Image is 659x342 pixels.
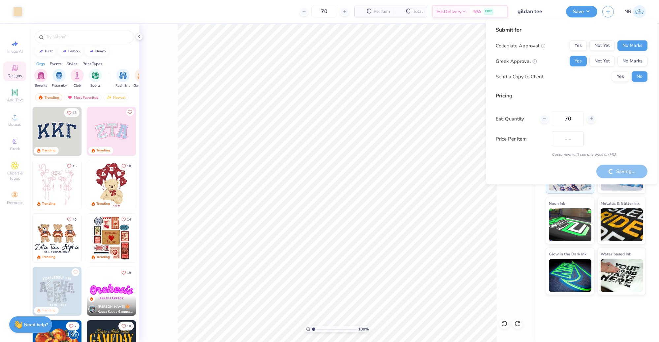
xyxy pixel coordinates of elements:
[92,72,99,79] img: Sports Image
[436,8,461,15] span: Est. Delivery
[87,160,136,209] img: 587403a7-0594-4a7f-b2bd-0ca67a3ff8dd
[73,165,77,168] span: 15
[496,92,647,100] div: Pricing
[118,215,134,224] button: Like
[601,250,631,257] span: Water based Ink
[33,107,81,156] img: 3b9aba4f-e317-4aa7-a679-c95a879539bd
[89,49,94,53] img: trend_line.gif
[35,83,47,88] span: Sorority
[95,49,106,53] div: beach
[7,49,23,54] span: Image AI
[127,165,131,168] span: 10
[589,56,615,66] button: Not Yet
[64,93,102,101] div: Most Favorited
[617,40,647,51] button: No Marks
[126,108,134,116] button: Like
[374,8,390,15] span: Per Item
[127,271,131,275] span: 19
[71,69,84,88] button: filter button
[64,215,79,224] button: Like
[81,107,130,156] img: edfb13fc-0e43-44eb-bea2-bf7fc0dd67f9
[72,268,79,276] button: Like
[88,305,96,313] img: Avatar
[115,69,131,88] button: filter button
[42,201,55,206] div: Trending
[136,160,185,209] img: e74243e0-e378-47aa-a400-bc6bcb25063a
[118,322,134,330] button: Like
[496,73,544,80] div: Send a Copy to Client
[7,200,23,205] span: Decorate
[42,308,55,313] div: Trending
[87,214,136,262] img: 6de2c09e-6ade-4b04-8ea6-6dac27e4729e
[601,259,643,292] img: Water based Ink
[125,303,130,309] img: topCreatorCrown.gif
[45,49,53,53] div: bear
[64,162,79,171] button: Like
[134,69,149,88] div: filter for Game Day
[89,69,102,88] button: filter button
[24,322,48,328] strong: Need help?
[496,26,647,34] div: Submit for
[42,255,55,260] div: Trending
[38,49,44,53] img: trend_line.gif
[96,148,110,153] div: Trending
[549,259,591,292] img: Glow in the Dark Ink
[52,69,67,88] div: filter for Fraternity
[37,72,45,79] img: Sorority Image
[98,304,125,309] span: [PERSON_NAME]
[33,160,81,209] img: 83dda5b0-2158-48ca-832c-f6b4ef4c4536
[87,267,136,316] img: e5c25cba-9be7-456f-8dc7-97e2284da968
[35,46,56,56] button: bear
[311,6,337,17] input: – –
[90,83,101,88] span: Sports
[552,111,584,126] input: – –
[73,111,77,115] span: 33
[549,200,565,207] span: Neon Ink
[42,148,55,153] div: Trending
[85,46,109,56] button: beach
[119,72,127,79] img: Rush & Bid Image
[115,69,131,88] div: filter for Rush & Bid
[624,8,631,15] span: NR
[58,46,83,56] button: lemon
[601,208,643,241] img: Metallic & Glitter Ink
[52,83,67,88] span: Fraternity
[624,5,646,18] a: NR
[62,49,67,53] img: trend_line.gif
[10,146,20,151] span: Greek
[104,93,129,101] div: Newest
[34,69,47,88] button: filter button
[549,208,591,241] img: Neon Ink
[107,95,112,100] img: Newest.gif
[89,69,102,88] div: filter for Sports
[33,214,81,262] img: a3be6b59-b000-4a72-aad0-0c575b892a6b
[136,267,185,316] img: 190a3832-2857-43c9-9a52-6d493f4406b1
[50,61,62,67] div: Events
[7,97,23,103] span: Add Text
[127,325,131,328] span: 18
[8,73,22,78] span: Designs
[632,71,647,82] button: No
[136,107,185,156] img: 5ee11766-d822-42f5-ad4e-763472bf8dcf
[496,151,647,157] div: Customers will see this price on HQ.
[134,69,149,88] button: filter button
[127,218,131,221] span: 14
[87,107,136,156] img: 9980f5e8-e6a1-4b4a-8839-2b0e9349023c
[496,42,546,49] div: Collegiate Approval
[496,135,547,143] label: Price Per Item
[496,57,537,65] div: Greek Approval
[96,201,110,206] div: Trending
[71,69,84,88] div: filter for Club
[136,214,185,262] img: b0e5e834-c177-467b-9309-b33acdc40f03
[601,200,640,207] span: Metallic & Glitter Ink
[36,61,45,67] div: Orgs
[612,71,629,82] button: Yes
[513,5,561,18] input: Untitled Design
[38,95,43,100] img: trending.gif
[73,218,77,221] span: 40
[96,255,110,260] div: Trending
[81,214,130,262] img: d12c9beb-9502-45c7-ae94-40b97fdd6040
[81,267,130,316] img: a3f22b06-4ee5-423c-930f-667ff9442f68
[549,250,586,257] span: Glow in the Dark Ink
[81,160,130,209] img: d12a98c7-f0f7-4345-bf3a-b9f1b718b86e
